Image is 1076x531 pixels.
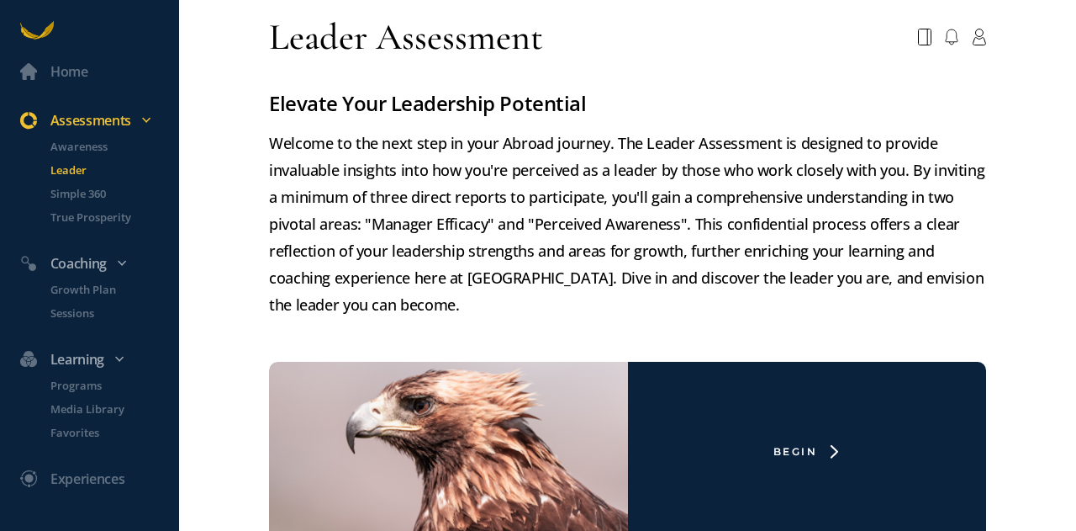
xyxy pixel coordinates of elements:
div: Experiences [50,468,124,490]
div: Home [50,61,88,82]
a: Leader [30,162,179,178]
a: Sessions [30,305,179,321]
a: True Prosperity [30,209,179,226]
p: Sessions [50,305,176,321]
p: Favorites [50,424,176,441]
h3: Elevate Your Leadership Potential [269,88,986,119]
a: Favorites [30,424,179,441]
a: Media Library [30,401,179,417]
p: Leader [50,162,176,178]
div: Leader Assessment [269,13,543,61]
a: Programs [30,377,179,394]
p: Growth Plan [50,281,176,298]
p: Welcome to the next step in your Abroad journey. The Leader Assessment is designed to provide inv... [269,130,986,318]
a: Simple 360 [30,185,179,202]
p: Programs [50,377,176,394]
div: Learning [10,348,186,370]
p: Simple 360 [50,185,176,202]
p: Media Library [50,401,176,417]
p: True Prosperity [50,209,176,226]
div: Begin [773,445,817,459]
p: Awareness [50,138,176,155]
div: Assessments [10,109,186,131]
a: Growth Plan [30,281,179,298]
a: Awareness [30,138,179,155]
div: Coaching [10,252,186,274]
